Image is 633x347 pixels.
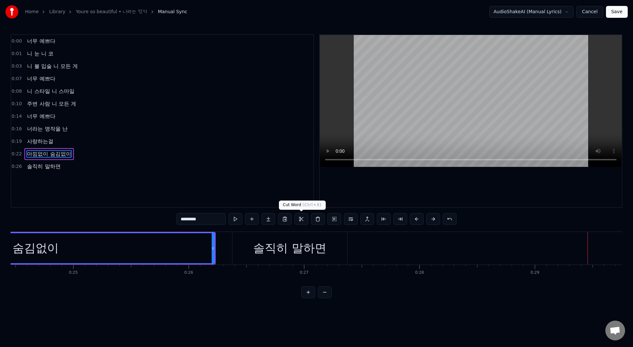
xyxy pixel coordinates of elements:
button: Save [606,6,628,18]
span: 니 볼 입술 니 모든 게 [26,62,78,70]
a: Library [49,9,65,15]
span: 0:26 [12,163,22,170]
span: 솔직히 말하면 [26,163,61,170]
span: 0:10 [12,101,22,107]
span: 0:00 [12,38,22,45]
span: 너무 예쁘다 [26,112,56,120]
span: 니 눈 니 코 [26,50,54,57]
span: 0:14 [12,113,22,120]
span: 주변 사람 니 모든 게 [26,100,76,108]
div: 0:28 [415,270,424,275]
button: Cancel [576,6,603,18]
nav: breadcrumb [25,9,187,15]
div: 0:26 [184,270,193,275]
img: youka [5,5,18,18]
span: 0:22 [12,151,22,157]
span: Manual Sync [158,9,187,15]
span: 아낌없이 숨김없이 [26,150,72,158]
span: ( Ctrl+X ) [302,203,322,207]
div: 솔직히 말하면 [253,239,326,257]
span: 0:19 [12,138,22,145]
span: 너라는 명작을 난 [26,125,68,133]
span: 니 스타일 니 스마일 [26,87,75,95]
span: 너무 예쁘다 [26,75,56,82]
div: Cut Word [279,201,326,210]
span: 너무 예쁘다 [26,37,56,45]
span: 사랑하는걸 [26,138,54,145]
span: 0:03 [12,63,22,70]
span: 0:08 [12,88,22,95]
span: 0:01 [12,50,22,57]
a: Youre so beautiful • 너라는 명작 [76,9,147,15]
a: Home [25,9,39,15]
div: 0:29 [530,270,539,275]
div: 0:25 [69,270,78,275]
a: 채팅 열기 [605,321,625,340]
span: 0:16 [12,126,22,132]
div: 0:27 [300,270,309,275]
span: 0:07 [12,76,22,82]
